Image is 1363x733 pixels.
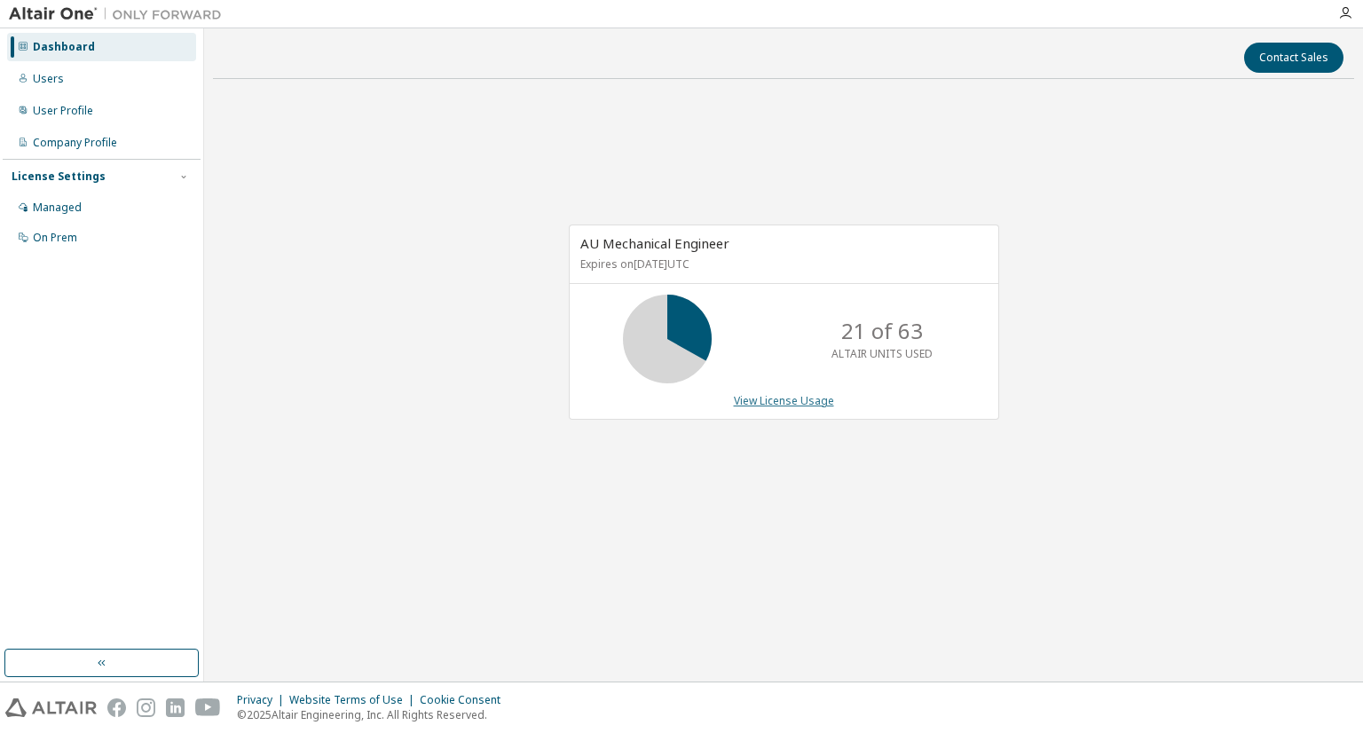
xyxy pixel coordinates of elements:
[33,136,117,150] div: Company Profile
[107,698,126,717] img: facebook.svg
[33,72,64,86] div: Users
[9,5,231,23] img: Altair One
[33,201,82,215] div: Managed
[12,169,106,184] div: License Settings
[580,256,983,272] p: Expires on [DATE] UTC
[137,698,155,717] img: instagram.svg
[420,693,511,707] div: Cookie Consent
[33,40,95,54] div: Dashboard
[5,698,97,717] img: altair_logo.svg
[166,698,185,717] img: linkedin.svg
[831,346,933,361] p: ALTAIR UNITS USED
[841,316,923,346] p: 21 of 63
[1244,43,1343,73] button: Contact Sales
[237,707,511,722] p: © 2025 Altair Engineering, Inc. All Rights Reserved.
[289,693,420,707] div: Website Terms of Use
[33,231,77,245] div: On Prem
[33,104,93,118] div: User Profile
[580,234,729,252] span: AU Mechanical Engineer
[195,698,221,717] img: youtube.svg
[734,393,834,408] a: View License Usage
[237,693,289,707] div: Privacy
